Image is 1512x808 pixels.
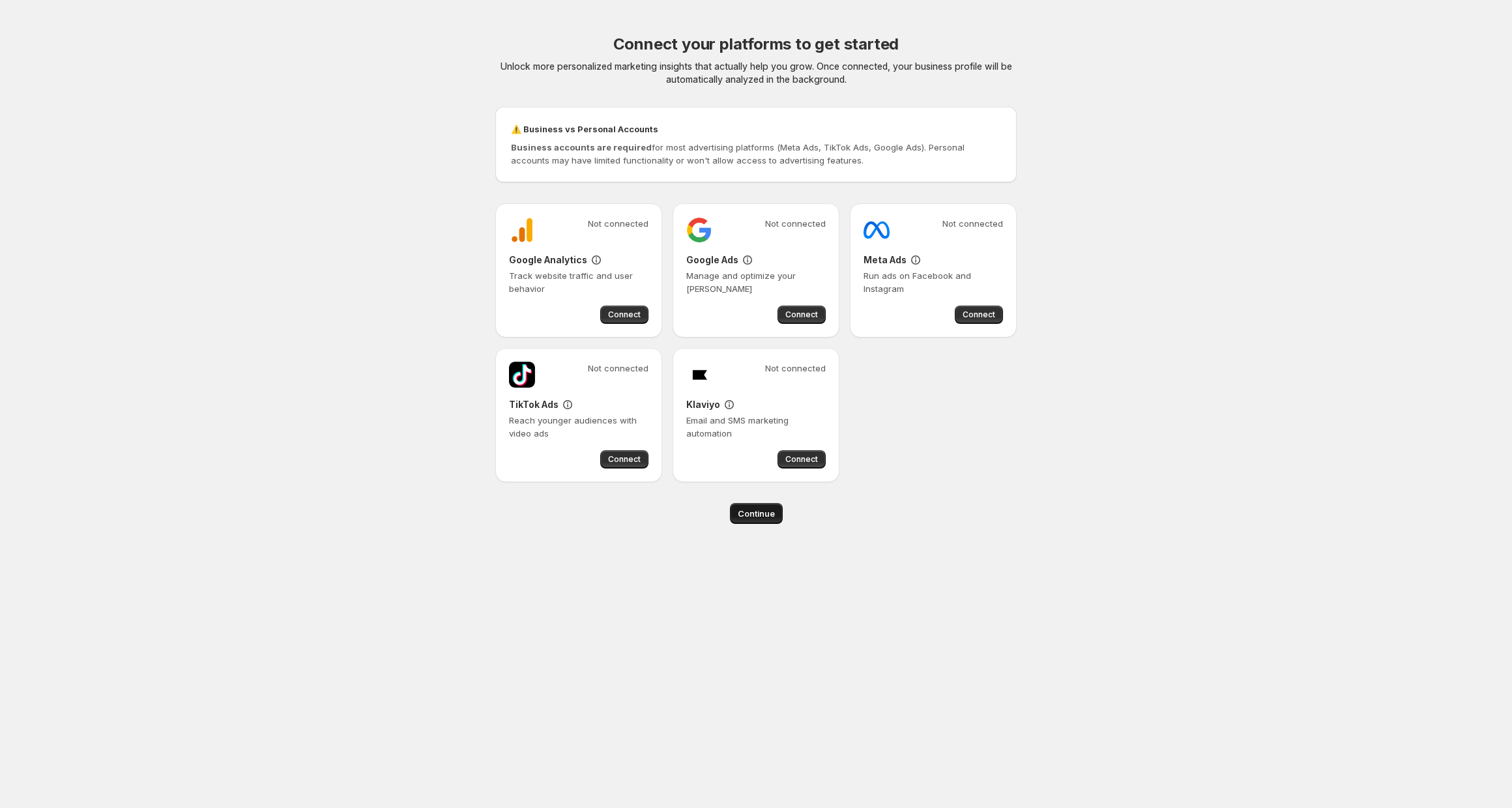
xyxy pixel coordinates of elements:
span: Connect [785,310,818,320]
span: Not connected [588,362,648,375]
h3: Klaviyo [686,398,720,411]
span: Continue [738,507,775,520]
span: Connect [608,454,641,465]
p: Run ads on Facebook and Instagram [864,269,1003,295]
strong: Business accounts are required [511,142,652,152]
span: Not connected [588,217,648,230]
img: TikTok Ads logo [509,362,535,388]
span: Connect [608,310,641,320]
button: Continue [730,503,783,524]
span: Connect [963,310,995,320]
button: Connect [955,306,1003,324]
h3: TikTok Ads [509,398,559,411]
button: Connect [600,450,648,469]
span: Not connected [765,217,826,230]
p: Unlock more personalized marketing insights that actually help you grow. Once connected, your bus... [495,60,1017,86]
h3: Meta Ads [864,253,907,267]
img: Klaviyo logo [686,362,712,388]
span: Not connected [765,362,826,375]
span: Not connected [942,217,1003,230]
span: Connect [785,454,818,465]
img: Google Ads logo [686,217,712,243]
img: Meta Ads logo [864,217,890,243]
button: Connect [778,450,826,469]
p: for most advertising platforms (Meta Ads, TikTok Ads, Google Ads). Personal accounts may have lim... [511,141,1001,167]
p: Reach younger audiences with video ads [509,414,648,440]
p: Email and SMS marketing automation [686,414,826,440]
button: Connect [778,306,826,324]
h3: Google Ads [686,253,738,267]
h3: Google Analytics [509,253,587,267]
button: Connect [600,306,648,324]
img: Google Analytics logo [509,217,535,243]
p: Track website traffic and user behavior [509,269,648,295]
h2: Connect your platforms to get started [613,34,899,55]
h3: ⚠️ Business vs Personal Accounts [511,123,1001,136]
p: Manage and optimize your [PERSON_NAME] [686,269,826,295]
